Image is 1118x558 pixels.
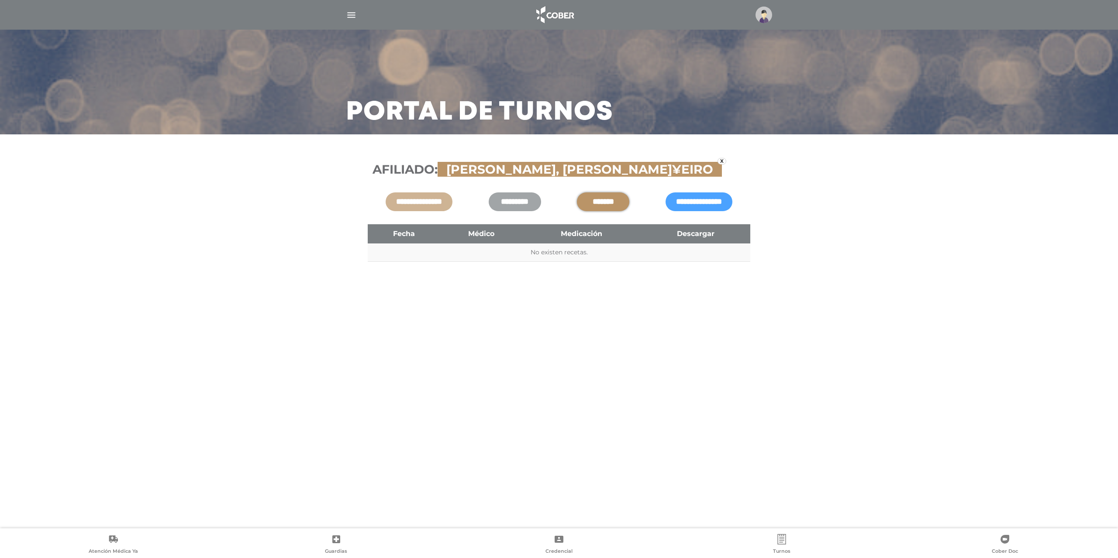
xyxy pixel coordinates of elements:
th: Médico [440,224,522,243]
th: Medicación [522,224,641,243]
a: Cober Doc [894,534,1116,556]
th: Fecha [368,224,440,243]
span: Atención Médica Ya [89,548,138,556]
h3: Portal de turnos [346,101,613,124]
span: Turnos [773,548,790,556]
span: Credencial [545,548,573,556]
th: Descargar [641,224,750,243]
span: [PERSON_NAME], [PERSON_NAME]¥EIRO [442,162,718,177]
td: No existen recetas. [368,243,750,262]
a: Guardias [224,534,447,556]
img: Cober_menu-lines-white.svg [346,10,357,21]
a: Atención Médica Ya [2,534,224,556]
span: Guardias [325,548,347,556]
h3: Afiliado: [373,162,745,177]
a: Turnos [670,534,893,556]
img: profile-placeholder.svg [756,7,772,23]
span: Cober Doc [992,548,1018,556]
img: logo_cober_home-white.png [531,4,577,25]
a: Credencial [448,534,670,556]
a: x [718,158,726,164]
